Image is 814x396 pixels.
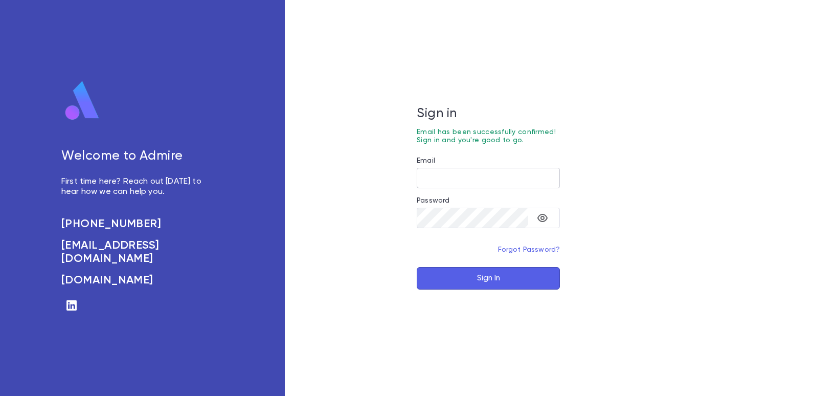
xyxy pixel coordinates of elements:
[61,80,103,121] img: logo
[498,246,560,253] a: Forgot Password?
[61,274,213,287] a: [DOMAIN_NAME]
[61,239,213,266] a: [EMAIL_ADDRESS][DOMAIN_NAME]
[532,208,553,228] button: toggle password visibility
[417,128,560,144] p: Email has been successfully confirmed! Sign in and you're good to go.
[417,106,560,122] h5: Sign in
[417,196,449,205] label: Password
[61,177,213,197] p: First time here? Reach out [DATE] to hear how we can help you.
[417,267,560,290] button: Sign In
[61,217,213,231] a: [PHONE_NUMBER]
[61,149,213,164] h5: Welcome to Admire
[417,157,435,165] label: Email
